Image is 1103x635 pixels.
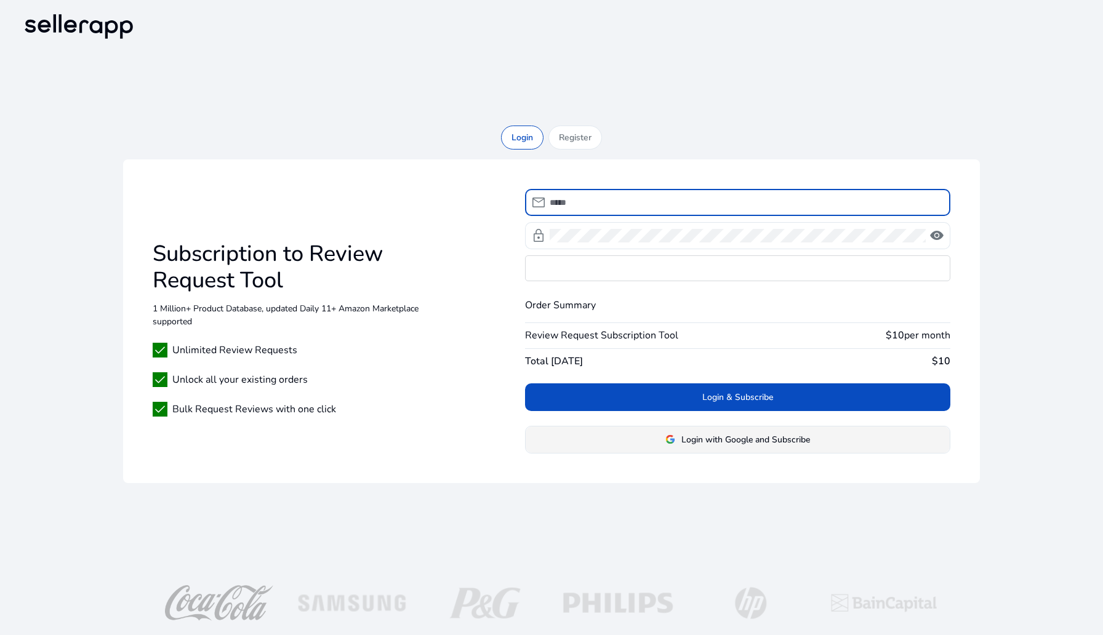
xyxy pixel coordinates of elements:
button: Login with Google and Subscribe [525,426,950,453]
span: Total [DATE] [525,354,583,369]
img: hp-logo-white.png [692,585,810,621]
span: check [153,372,167,387]
iframe: Secure card payment input frame [526,256,950,281]
span: Login & Subscribe [702,391,773,404]
span: Review Request Subscription Tool [525,328,678,343]
span: check [153,343,167,357]
span: Unlock all your existing orders [172,372,308,387]
img: google-logo.svg [665,434,675,444]
img: baincapitalTopLogo.png [825,585,943,621]
span: lock [531,228,546,243]
span: mail [531,195,546,210]
b: $10 [932,354,950,368]
span: Unlimited Review Requests [172,343,297,357]
h4: Order Summary [525,300,950,311]
h1: Subscription to Review Request Tool [153,241,436,294]
img: philips-logo-white.png [559,585,677,621]
span: Bulk Request Reviews with one click [172,402,336,417]
span: visibility [929,228,944,243]
img: p-g-logo-white.png [426,585,544,621]
p: Login [511,131,533,144]
b: $10 [886,329,904,342]
p: 1 Million+ Product Database, updated Daily 11+ Amazon Marketplace supported [153,302,436,328]
span: check [153,402,167,417]
p: Register [559,131,592,144]
span: Login with Google and Subscribe [681,433,810,446]
img: Samsung-logo-white.png [293,585,411,621]
img: coca-cola-logo.png [160,585,278,621]
span: per month [904,329,950,342]
button: Login & Subscribe [525,383,950,411]
img: sellerapp-logo [20,10,138,43]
